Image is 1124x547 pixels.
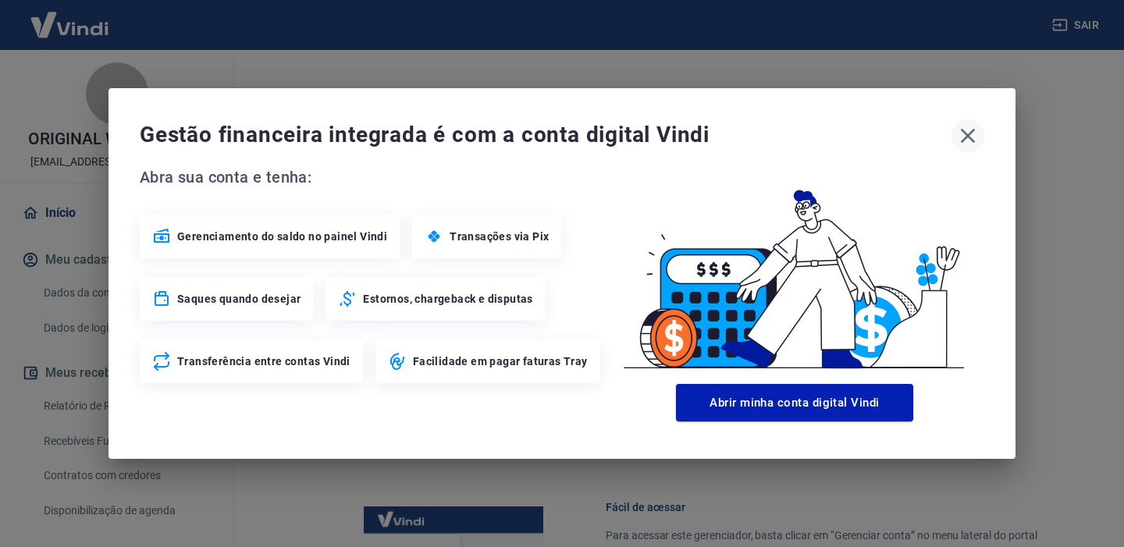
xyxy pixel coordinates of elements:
span: Saques quando desejar [177,291,301,307]
span: Abra sua conta e tenha: [140,165,605,190]
img: Good Billing [605,165,984,378]
span: Facilidade em pagar faturas Tray [413,353,588,369]
button: Abrir minha conta digital Vindi [676,384,913,421]
span: Estornos, chargeback e disputas [363,291,532,307]
span: Transações via Pix [450,229,549,244]
span: Gestão financeira integrada é com a conta digital Vindi [140,119,951,151]
span: Gerenciamento do saldo no painel Vindi [177,229,387,244]
span: Transferência entre contas Vindi [177,353,350,369]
